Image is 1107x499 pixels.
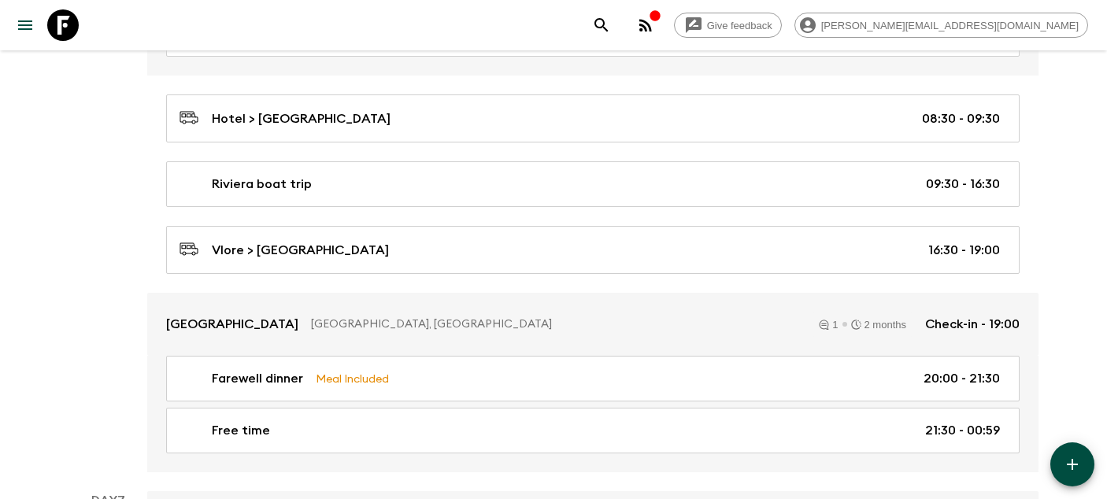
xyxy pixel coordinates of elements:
p: 09:30 - 16:30 [926,175,1000,194]
a: [GEOGRAPHIC_DATA][GEOGRAPHIC_DATA], [GEOGRAPHIC_DATA]12 monthsCheck-in - 19:00 [147,293,1039,356]
button: search adventures [586,9,617,41]
button: menu [9,9,41,41]
div: [PERSON_NAME][EMAIL_ADDRESS][DOMAIN_NAME] [794,13,1088,38]
p: 21:30 - 00:59 [925,421,1000,440]
span: [PERSON_NAME][EMAIL_ADDRESS][DOMAIN_NAME] [813,20,1087,31]
p: Meal Included [316,370,389,387]
a: Give feedback [674,13,782,38]
div: 2 months [851,320,906,330]
p: Vlore > [GEOGRAPHIC_DATA] [212,241,389,260]
a: Vlore > [GEOGRAPHIC_DATA]16:30 - 19:00 [166,226,1020,274]
p: Riviera boat trip [212,175,312,194]
a: Farewell dinnerMeal Included20:00 - 21:30 [166,356,1020,401]
p: 20:00 - 21:30 [924,369,1000,388]
div: 1 [819,320,838,330]
p: Free time [212,421,270,440]
p: 16:30 - 19:00 [928,241,1000,260]
p: 08:30 - 09:30 [922,109,1000,128]
span: Give feedback [698,20,781,31]
p: Farewell dinner [212,369,303,388]
p: [GEOGRAPHIC_DATA] [166,315,298,334]
a: Free time21:30 - 00:59 [166,408,1020,453]
a: Hotel > [GEOGRAPHIC_DATA]08:30 - 09:30 [166,94,1020,142]
a: Riviera boat trip09:30 - 16:30 [166,161,1020,207]
p: Hotel > [GEOGRAPHIC_DATA] [212,109,391,128]
p: [GEOGRAPHIC_DATA], [GEOGRAPHIC_DATA] [311,316,800,332]
p: Check-in - 19:00 [925,315,1020,334]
